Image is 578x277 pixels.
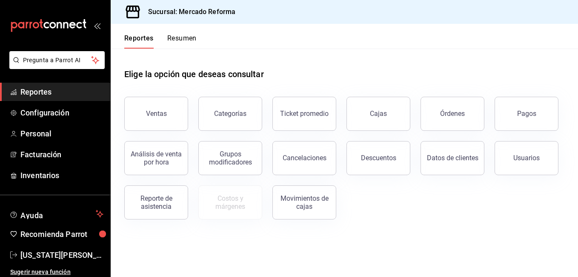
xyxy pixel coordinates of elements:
div: Órdenes [440,110,465,118]
button: open_drawer_menu [94,22,100,29]
button: Órdenes [421,97,484,131]
button: Resumen [167,34,197,49]
a: Cajas [346,97,410,131]
button: Reportes [124,34,154,49]
div: Costos y márgenes [204,194,257,211]
button: Ticket promedio [272,97,336,131]
span: Inventarios [20,170,103,181]
div: navigation tabs [124,34,197,49]
div: Cajas [370,109,387,119]
div: Grupos modificadores [204,150,257,166]
span: Sugerir nueva función [10,268,103,277]
button: Descuentos [346,141,410,175]
span: Reportes [20,86,103,98]
div: Datos de clientes [427,154,478,162]
button: Ventas [124,97,188,131]
span: [US_STATE][PERSON_NAME] [20,249,103,261]
div: Pagos [517,110,536,118]
div: Categorías [214,110,246,118]
h1: Elige la opción que deseas consultar [124,68,264,81]
button: Contrata inventarios para ver este reporte [198,185,262,219]
button: Movimientos de cajas [272,185,336,219]
button: Grupos modificadores [198,141,262,175]
span: Personal [20,128,103,139]
div: Usuarios [513,154,540,162]
button: Categorías [198,97,262,131]
button: Usuarios [495,141,558,175]
span: Pregunta a Parrot AI [23,56,92,65]
div: Cancelaciones [283,154,326,162]
a: Pregunta a Parrot AI [6,62,105,71]
div: Descuentos [361,154,396,162]
div: Ticket promedio [280,110,329,118]
div: Reporte de asistencia [130,194,183,211]
span: Ayuda [20,209,92,219]
div: Ventas [146,110,167,118]
button: Cancelaciones [272,141,336,175]
div: Análisis de venta por hora [130,150,183,166]
h3: Sucursal: Mercado Reforma [141,7,235,17]
button: Pagos [495,97,558,131]
span: Recomienda Parrot [20,228,103,240]
button: Datos de clientes [421,141,484,175]
button: Reporte de asistencia [124,185,188,219]
button: Análisis de venta por hora [124,141,188,175]
div: Movimientos de cajas [278,194,331,211]
span: Facturación [20,149,103,160]
span: Configuración [20,107,103,118]
button: Pregunta a Parrot AI [9,51,105,69]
